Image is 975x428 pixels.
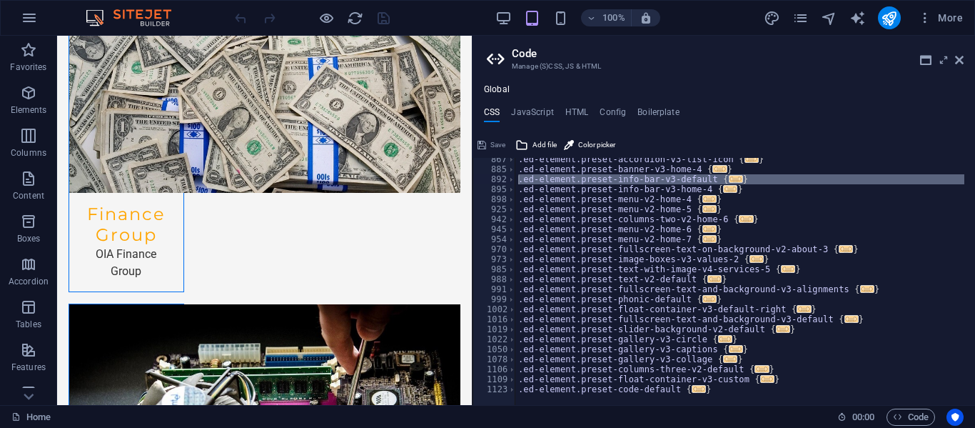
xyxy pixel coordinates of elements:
[11,104,47,116] p: Elements
[702,225,717,233] span: ...
[692,385,706,393] span: ...
[473,164,516,174] div: 885
[532,136,557,154] span: Add file
[637,107,680,123] h4: Boilerplate
[11,147,46,159] p: Columns
[837,409,875,426] h6: Session time
[484,107,500,123] h4: CSS
[473,284,516,294] div: 991
[473,334,516,344] div: 1022
[578,136,615,154] span: Color picker
[718,335,732,343] span: ...
[776,325,790,333] span: ...
[473,184,516,194] div: 895
[473,324,516,334] div: 1019
[473,354,516,364] div: 1078
[844,315,859,323] span: ...
[473,174,516,184] div: 892
[723,185,737,193] span: ...
[729,175,743,183] span: ...
[484,84,510,96] h4: Global
[849,10,866,26] i: AI Writer
[764,10,780,26] i: Design (Ctrl+Alt+Y)
[821,10,837,26] i: Navigator
[893,409,929,426] span: Code
[17,233,41,244] p: Boxes
[473,254,516,264] div: 973
[886,409,935,426] button: Code
[860,285,874,293] span: ...
[512,47,964,60] h2: Code
[781,265,795,273] span: ...
[511,107,553,123] h4: JavaScript
[744,155,759,163] span: ...
[881,10,897,26] i: Publish
[10,61,46,73] p: Favorites
[473,384,516,394] div: 1123
[11,362,46,373] p: Features
[473,364,516,374] div: 1106
[600,107,626,123] h4: Config
[513,136,559,154] button: Add file
[702,235,717,243] span: ...
[13,190,44,201] p: Content
[760,375,774,383] span: ...
[707,275,722,283] span: ...
[9,276,49,287] p: Accordion
[640,11,652,24] i: On resize automatically adjust zoom level to fit chosen device.
[473,234,516,244] div: 954
[602,9,625,26] h6: 100%
[562,136,617,154] button: Color picker
[862,412,864,422] span: :
[11,409,51,426] a: Click to cancel selection. Double-click to open Pages
[839,245,853,253] span: ...
[473,154,516,164] div: 867
[512,60,935,73] h3: Manage (S)CSS, JS & HTML
[473,304,516,314] div: 1002
[473,374,516,384] div: 1109
[712,165,727,173] span: ...
[473,274,516,284] div: 988
[473,344,516,354] div: 1050
[473,224,516,234] div: 945
[473,244,516,254] div: 970
[82,9,189,26] img: Editor Logo
[702,205,717,213] span: ...
[739,215,753,223] span: ...
[565,107,589,123] h4: HTML
[878,6,901,29] button: publish
[473,314,516,324] div: 1016
[473,294,516,304] div: 999
[16,319,41,330] p: Tables
[346,9,363,26] button: reload
[852,409,874,426] span: 00 00
[792,10,809,26] i: Pages (Ctrl+Alt+S)
[946,409,964,426] button: Usercentrics
[754,365,769,373] span: ...
[702,295,717,303] span: ...
[749,255,764,263] span: ...
[581,9,632,26] button: 100%
[912,6,969,29] button: More
[318,9,335,26] button: Click here to leave preview mode and continue editing
[473,264,516,274] div: 985
[918,11,963,25] span: More
[473,214,516,224] div: 942
[797,305,811,313] span: ...
[473,194,516,204] div: 898
[723,355,737,363] span: ...
[347,10,363,26] i: Reload page
[821,9,838,26] button: navigator
[849,9,867,26] button: text_generator
[792,9,809,26] button: pages
[702,195,717,203] span: ...
[764,9,781,26] button: design
[473,204,516,214] div: 925
[729,345,743,353] span: ...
